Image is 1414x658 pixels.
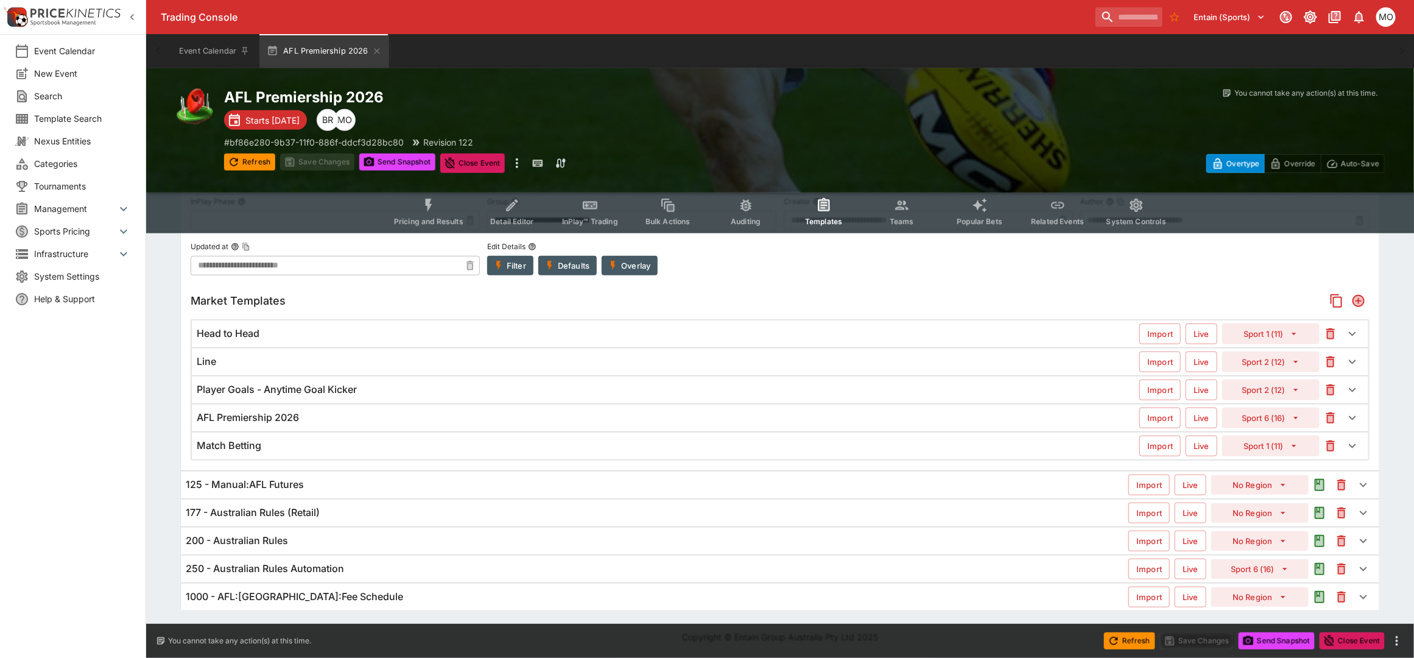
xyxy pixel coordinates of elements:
[245,114,300,127] p: Starts [DATE]
[1175,475,1206,495] button: Live
[1341,157,1379,170] p: Auto-Save
[224,136,404,149] p: Copy To Clipboard
[890,217,914,226] span: Teams
[1239,632,1315,649] button: Send Snapshot
[384,190,1176,233] div: Event type filters
[34,157,131,170] span: Categories
[30,9,121,18] img: PriceKinetics
[1222,408,1320,428] button: Sport 6 (16)
[1186,352,1217,372] button: Live
[490,217,533,226] span: Detail Editor
[1331,502,1352,524] button: This will delete the selected template. You will still need to Save Template changes to commit th...
[1275,6,1297,28] button: Connected to PK
[1324,6,1346,28] button: Documentation
[1211,587,1309,607] button: No Region
[487,256,533,275] button: Filter
[440,154,505,173] button: Close Event
[197,383,357,396] h6: Player Goals - Anytime Goal Kicker
[224,88,804,107] h2: Copy To Clipboard
[1309,586,1331,608] button: Audit the Template Change History
[334,109,356,131] div: Mark O'Loughlan
[197,411,299,424] h6: AFL Premiership 2026
[1321,154,1385,173] button: Auto-Save
[317,109,339,131] div: Ben Raymond
[259,34,389,68] button: AFL Premiership 2026
[1376,7,1396,27] div: Mark O'Loughlan
[1206,154,1265,173] button: Overtype
[34,90,131,102] span: Search
[562,217,618,226] span: InPlay™ Trading
[1186,408,1217,428] button: Live
[1226,157,1259,170] p: Overtype
[1300,6,1321,28] button: Toggle light/dark mode
[602,256,658,275] button: Overlay
[172,34,257,68] button: Event Calendar
[175,88,214,127] img: australian_rules.png
[186,478,304,491] h6: 125 - Manual:AFL Futures
[1320,632,1385,649] button: Close Event
[34,67,131,80] span: New Event
[487,241,526,252] p: Edit Details
[186,534,288,547] h6: 200 - Australian Rules
[1139,408,1181,428] button: Import
[1139,324,1181,344] button: Import
[1128,531,1170,551] button: Import
[186,506,320,519] h6: 177 - Australian Rules (Retail)
[1104,632,1155,649] button: Refresh
[1331,586,1352,608] button: This will delete the selected template. You will still need to Save Template changes to commit th...
[1348,6,1370,28] button: Notifications
[1139,436,1181,456] button: Import
[1331,474,1352,496] button: This will delete the selected template. You will still need to Save Template changes to commit th...
[1211,559,1309,579] button: Sport 6 (16)
[1309,530,1331,552] button: Audit the Template Change History
[1309,474,1331,496] button: Audit the Template Change History
[1309,558,1331,580] button: Audit the Template Change History
[34,292,131,305] span: Help & Support
[645,217,691,226] span: Bulk Actions
[186,590,403,603] h6: 1000 - AFL:[GEOGRAPHIC_DATA]:Fee Schedule
[394,217,463,226] span: Pricing and Results
[1331,530,1352,552] button: This will delete the selected template. You will still need to Save Template changes to commit th...
[1234,88,1377,99] p: You cannot take any action(s) at this time.
[1128,559,1170,579] button: Import
[34,135,131,147] span: Nexus Entities
[805,217,842,226] span: Templates
[168,635,311,646] p: You cannot take any action(s) at this time.
[359,154,435,171] button: Send Snapshot
[423,136,473,149] p: Revision 122
[34,247,116,260] span: Infrastructure
[1326,290,1348,312] button: Copy Market Templates
[191,241,228,252] p: Updated at
[1186,436,1217,456] button: Live
[1211,475,1309,495] button: No Region
[1128,503,1170,523] button: Import
[1264,154,1321,173] button: Override
[1186,324,1217,344] button: Live
[34,225,116,238] span: Sports Pricing
[1211,503,1309,523] button: No Region
[1390,634,1404,648] button: more
[1222,436,1320,456] button: Sport 1 (11)
[1128,475,1170,495] button: Import
[191,294,286,308] h5: Market Templates
[34,44,131,57] span: Event Calendar
[34,180,131,193] span: Tournaments
[1096,7,1163,27] input: search
[1128,587,1170,607] button: Import
[186,562,344,575] h6: 250 - Australian Rules Automation
[510,154,524,173] button: more
[30,20,96,26] img: Sportsbook Management
[1309,502,1331,524] button: Audit the Template Change History
[1139,380,1181,400] button: Import
[1206,154,1385,173] div: Start From
[1175,559,1206,579] button: Live
[1373,4,1399,30] button: Mark O'Loughlan
[1175,587,1206,607] button: Live
[1031,217,1084,226] span: Related Events
[1222,324,1320,344] button: Sport 1 (11)
[197,439,261,452] h6: Match Betting
[242,242,250,251] button: Copy To Clipboard
[34,112,131,125] span: Template Search
[197,327,259,340] h6: Head to Head
[1187,7,1273,27] button: Select Tenant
